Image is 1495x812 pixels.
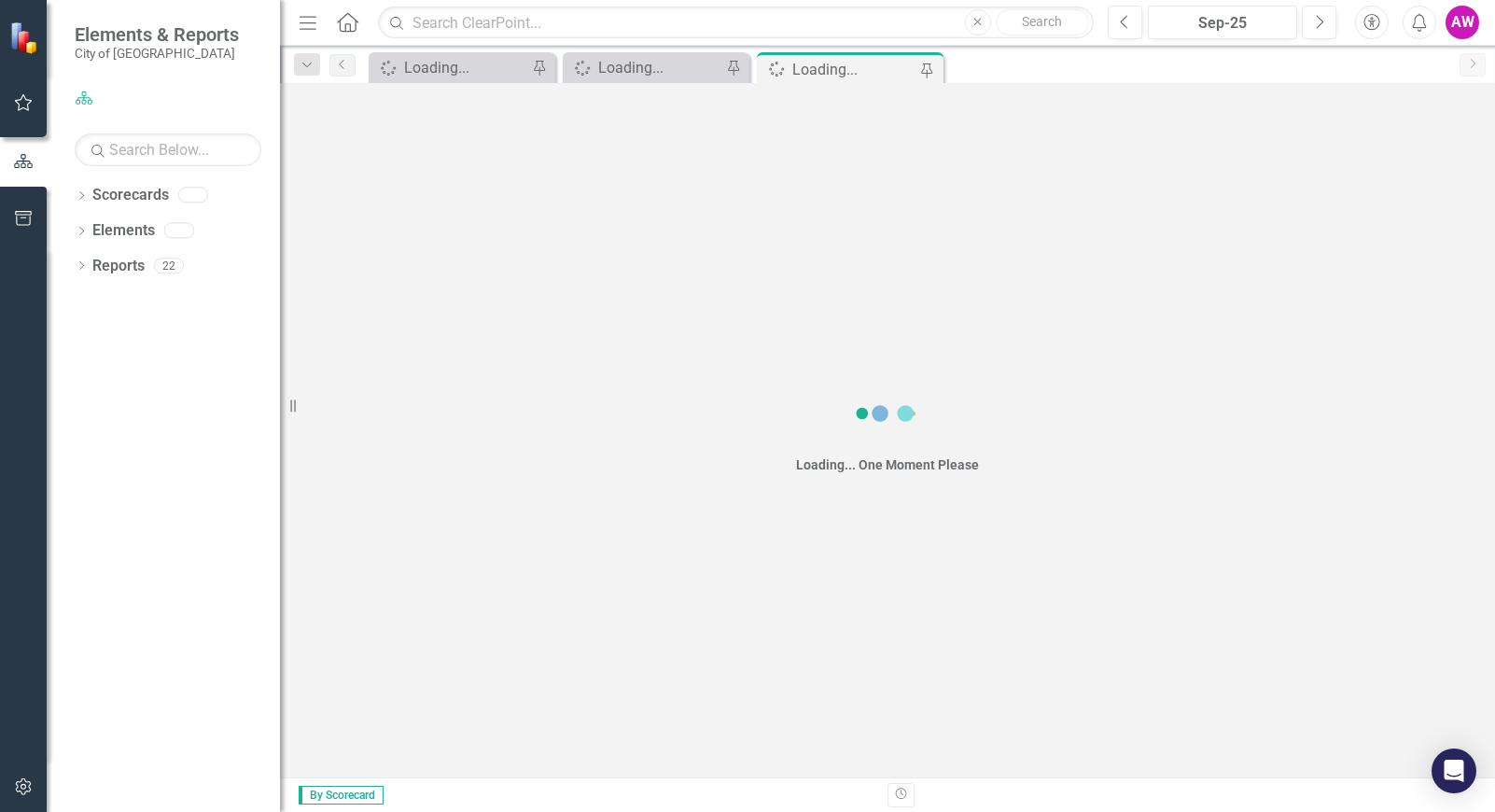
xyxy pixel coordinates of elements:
small: City of [GEOGRAPHIC_DATA] [75,46,239,61]
div: Loading... [792,58,915,81]
a: Reports [92,256,145,277]
span: Search [1022,14,1062,29]
div: Loading... One Moment Please [796,455,979,474]
div: 22 [154,258,184,273]
div: Loading... [404,56,527,79]
span: Elements & Reports [75,23,239,46]
div: Sep-25 [1154,12,1291,35]
input: Search Below... [75,133,261,166]
a: Loading... [567,56,721,79]
a: Scorecards [92,185,169,206]
input: Search ClearPoint... [378,7,1094,39]
button: Search [996,9,1089,35]
button: Sep-25 [1148,6,1297,39]
a: Elements [92,220,155,242]
img: ClearPoint Strategy [9,21,42,53]
a: Loading... [373,56,527,79]
span: By Scorecard [299,786,384,805]
div: Open Intercom Messenger [1432,749,1476,793]
button: AW [1446,6,1479,39]
div: Loading... [598,56,721,79]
